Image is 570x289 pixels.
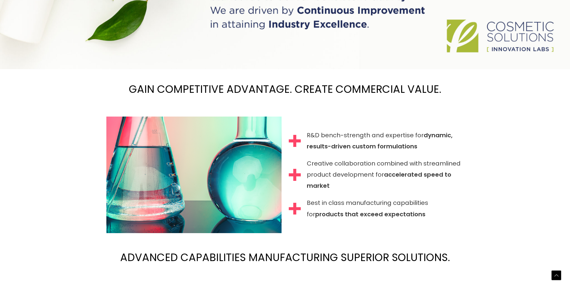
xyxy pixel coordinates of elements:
[307,131,453,151] strong: dynamic, results-driven custom formulations
[289,135,301,147] img: Plus Icon
[307,158,464,191] span: Creative collaboration combined with streamlined product development for
[307,130,464,152] span: R&D bench-strength and expertise for
[315,210,425,218] strong: products that exceed expectations
[289,203,301,215] img: Plus Icon
[307,197,464,220] span: Best in class manufacturing capabilities for
[289,169,301,181] img: Plus Icon
[106,117,282,233] img: Competitive Advantage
